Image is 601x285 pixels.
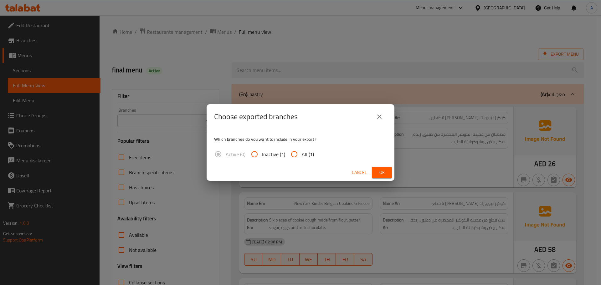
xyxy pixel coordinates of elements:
p: Which branches do you want to include in your export? [214,136,387,142]
h2: Choose exported branches [214,112,298,122]
span: All (1) [302,150,314,158]
span: Ok [377,169,387,176]
button: Cancel [349,167,369,178]
span: Cancel [352,169,367,176]
span: Inactive (1) [262,150,285,158]
button: close [372,109,387,124]
span: Active (0) [226,150,245,158]
button: Ok [372,167,392,178]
